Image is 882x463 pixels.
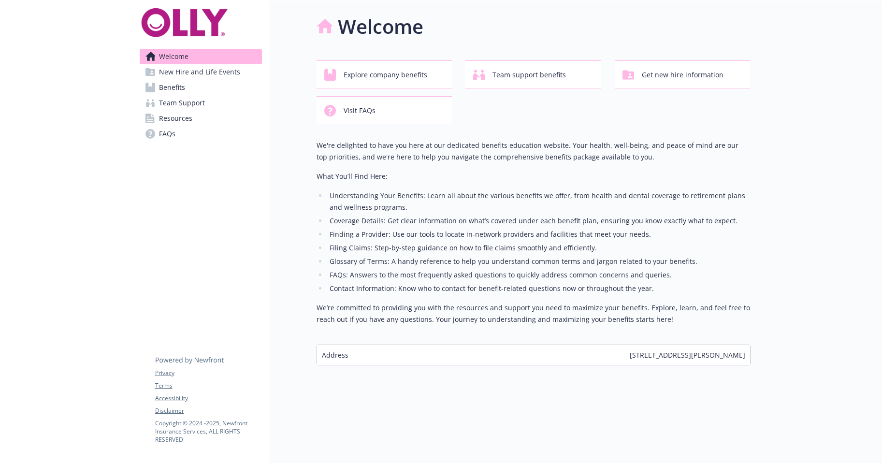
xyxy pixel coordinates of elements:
[615,60,751,88] button: Get new hire information
[327,242,751,254] li: Filing Claims: Step-by-step guidance on how to file claims smoothly and efficiently.
[140,49,262,64] a: Welcome
[140,80,262,95] a: Benefits
[327,269,751,281] li: FAQs: Answers to the most frequently asked questions to quickly address common concerns and queries.
[630,350,745,360] span: [STREET_ADDRESS][PERSON_NAME]
[159,95,205,111] span: Team Support
[140,95,262,111] a: Team Support
[159,80,185,95] span: Benefits
[344,101,376,120] span: Visit FAQs
[155,394,261,403] a: Accessibility
[317,302,751,325] p: We’re committed to providing you with the resources and support you need to maximize your benefit...
[159,111,192,126] span: Resources
[338,12,423,41] h1: Welcome
[327,215,751,227] li: Coverage Details: Get clear information on what’s covered under each benefit plan, ensuring you k...
[155,369,261,377] a: Privacy
[327,190,751,213] li: Understanding Your Benefits: Learn all about the various benefits we offer, from health and denta...
[465,60,601,88] button: Team support benefits
[322,350,348,360] span: Address
[159,49,188,64] span: Welcome
[317,96,452,124] button: Visit FAQs
[159,64,240,80] span: New Hire and Life Events
[155,406,261,415] a: Disclaimer
[317,140,751,163] p: We're delighted to have you here at our dedicated benefits education website. Your health, well-b...
[140,64,262,80] a: New Hire and Life Events
[317,171,751,182] p: What You’ll Find Here:
[317,60,452,88] button: Explore company benefits
[344,66,427,84] span: Explore company benefits
[642,66,723,84] span: Get new hire information
[140,111,262,126] a: Resources
[327,256,751,267] li: Glossary of Terms: A handy reference to help you understand common terms and jargon related to yo...
[327,283,751,294] li: Contact Information: Know who to contact for benefit-related questions now or throughout the year.
[159,126,175,142] span: FAQs
[140,126,262,142] a: FAQs
[155,419,261,444] p: Copyright © 2024 - 2025 , Newfront Insurance Services, ALL RIGHTS RESERVED
[492,66,566,84] span: Team support benefits
[327,229,751,240] li: Finding a Provider: Use our tools to locate in-network providers and facilities that meet your ne...
[155,381,261,390] a: Terms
